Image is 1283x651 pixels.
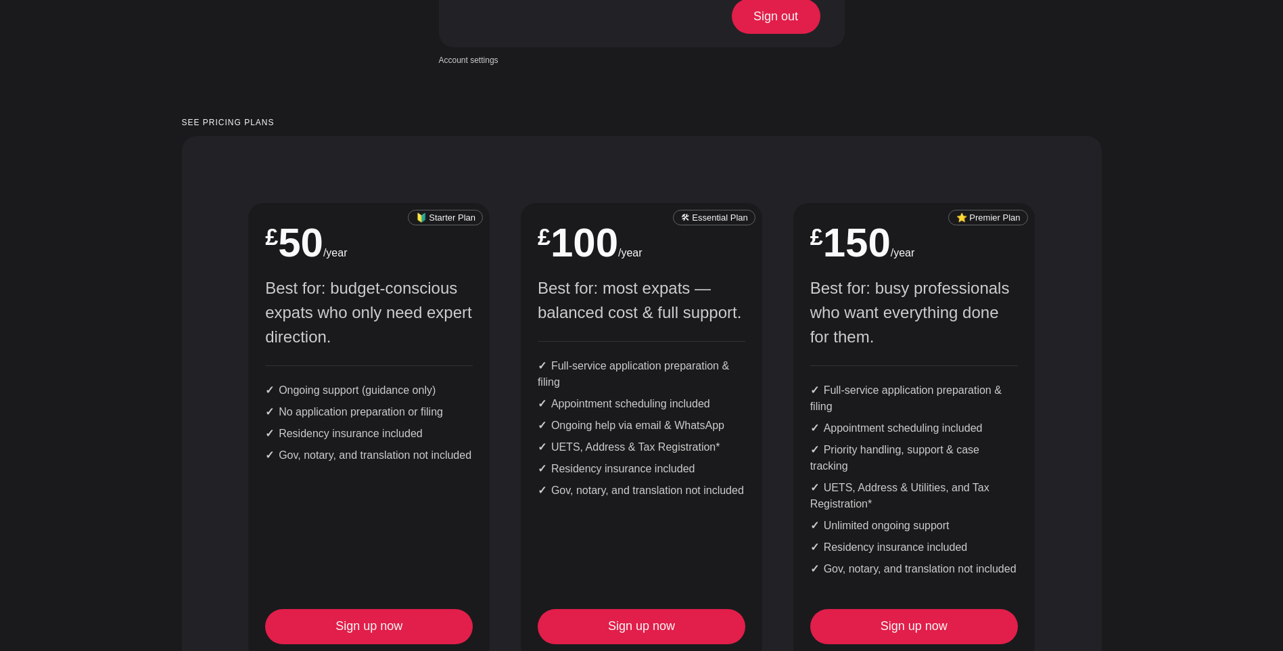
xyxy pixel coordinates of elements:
p: Best for: budget-conscious expats who only need expert direction. [265,276,473,349]
sup: £ [265,224,278,250]
li: Priority handling, support & case tracking [810,442,1018,474]
li: Residency insurance included [810,539,1018,556]
small: 🛠 Essential Plan [673,210,755,225]
small: ⭐ Premier Plan [948,210,1028,225]
h2: 50 [265,223,473,263]
li: Gov, notary, and translation not included [265,447,473,464]
li: Gov, notary, and translation not included [810,561,1018,577]
p: Best for: busy professionals who want everything done for them. [810,276,1018,349]
li: No application preparation or filing [265,404,473,420]
sup: £ [810,224,823,250]
li: Appointment scheduling included [810,420,1018,436]
span: /year [891,247,915,259]
h2: 100 [538,223,745,263]
li: Residency insurance included [265,426,473,442]
small: See pricing plans [182,118,1102,127]
a: Sign up now [538,609,745,644]
span: /year [323,247,348,259]
sup: £ [538,224,551,250]
li: Ongoing help via email & WhatsApp [538,418,745,434]
li: Gov, notary, and translation not included [538,482,745,499]
small: 🔰 Starter Plan [408,210,483,225]
a: Sign up now [265,609,473,644]
li: Full-service application preparation & filing [810,382,1018,415]
li: Full-service application preparation & filing [538,358,745,390]
a: Sign up now [810,609,1018,644]
span: /year [618,247,643,259]
li: Ongoing support (guidance only) [265,382,473,399]
h2: 150 [810,223,1018,263]
li: Unlimited ongoing support [810,518,1018,534]
li: Appointment scheduling included [538,396,745,412]
li: Residency insurance included [538,461,745,477]
li: UETS, Address & Tax Registration* [538,439,745,455]
li: UETS, Address & Utilities, and Tax Registration* [810,480,1018,512]
p: Best for: most expats — balanced cost & full support. [538,276,745,325]
a: Account settings [439,54,498,66]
